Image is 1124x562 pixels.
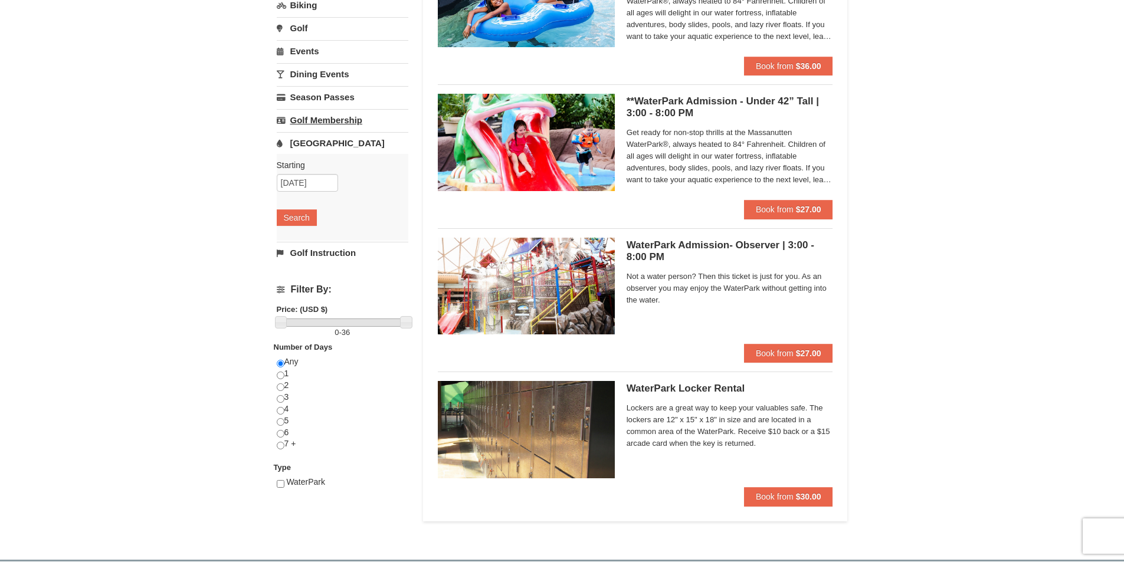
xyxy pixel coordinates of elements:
[627,402,833,449] span: Lockers are a great way to keep your valuables safe. The lockers are 12" x 15" x 18" in size and ...
[277,284,408,295] h4: Filter By:
[274,463,291,472] strong: Type
[277,305,328,314] strong: Price: (USD $)
[277,209,317,226] button: Search
[796,349,821,358] strong: $27.00
[627,383,833,395] h5: WaterPark Locker Rental
[744,487,833,506] button: Book from $30.00
[277,17,408,39] a: Golf
[796,205,821,214] strong: $27.00
[756,492,794,501] span: Book from
[277,242,408,264] a: Golf Instruction
[627,271,833,306] span: Not a water person? Then this ticket is just for you. As an observer you may enjoy the WaterPark ...
[796,61,821,71] strong: $36.00
[277,132,408,154] a: [GEOGRAPHIC_DATA]
[438,381,615,478] img: 6619917-1005-d92ad057.png
[744,200,833,219] button: Book from $27.00
[756,61,794,71] span: Book from
[274,343,333,351] strong: Number of Days
[286,477,325,487] span: WaterPark
[438,94,615,190] img: 6619917-1062-d161e022.jpg
[627,96,833,119] h5: **WaterPark Admission - Under 42” Tall | 3:00 - 8:00 PM
[438,238,615,334] img: 6619917-1066-60f46fa6.jpg
[796,492,821,501] strong: $30.00
[277,327,408,338] label: -
[277,86,408,108] a: Season Passes
[277,356,408,462] div: Any 1 2 3 4 5 6 7 +
[277,63,408,85] a: Dining Events
[744,344,833,363] button: Book from $27.00
[627,127,833,186] span: Get ready for non-stop thrills at the Massanutten WaterPark®, always heated to 84° Fahrenheit. Ch...
[627,239,833,263] h5: WaterPark Admission- Observer | 3:00 - 8:00 PM
[335,328,339,337] span: 0
[744,57,833,75] button: Book from $36.00
[277,159,399,171] label: Starting
[277,109,408,131] a: Golf Membership
[756,349,794,358] span: Book from
[756,205,794,214] span: Book from
[277,40,408,62] a: Events
[342,328,350,337] span: 36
